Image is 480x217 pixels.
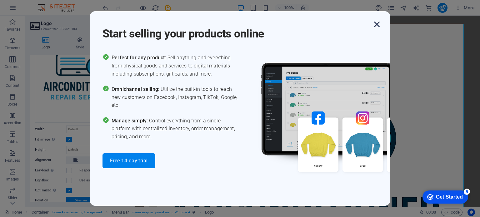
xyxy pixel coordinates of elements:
[112,86,161,92] span: Omnichannel selling:
[112,85,240,109] span: Utilize the built-in tools to reach new customers on Facebook, Instagram, TikTok, Google, etc.
[14,183,22,185] button: 2
[112,117,240,141] span: Control everything from a single platform with centralized inventory, order management, pricing, ...
[14,190,22,192] button: 3
[14,175,22,177] button: 1
[102,153,155,168] button: Free 14-day-trial
[17,7,44,12] div: Get Started
[112,54,240,78] span: Sell anything and everything from physical goods and services to digital materials including subs...
[251,54,438,190] img: promo_image.png
[102,19,371,41] h1: Start selling your products online
[110,158,148,163] span: Free 14-day-trial
[112,118,149,124] span: Manage simply:
[45,1,51,7] div: 5
[112,55,167,61] span: Perfect for any product:
[3,3,49,16] div: Get Started 5 items remaining, 0% complete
